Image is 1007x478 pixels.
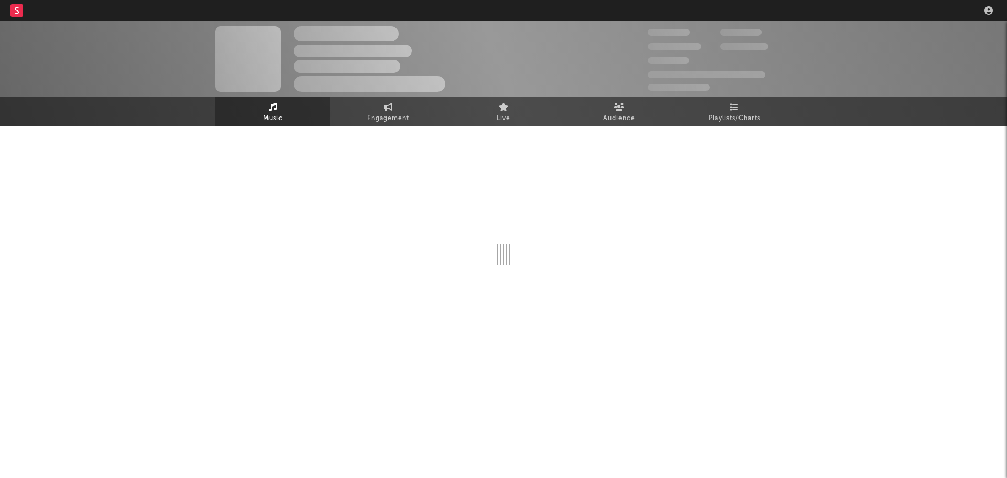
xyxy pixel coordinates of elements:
span: Jump Score: 85.0 [648,84,710,91]
span: 100,000 [648,57,689,64]
a: Audience [561,97,677,126]
span: 300,000 [648,29,690,36]
a: Live [446,97,561,126]
span: Playlists/Charts [709,112,760,125]
span: Music [263,112,283,125]
span: 50,000,000 Monthly Listeners [648,71,765,78]
span: 50,000,000 [648,43,701,50]
span: Engagement [367,112,409,125]
span: Live [497,112,510,125]
a: Engagement [330,97,446,126]
span: 100,000 [720,29,762,36]
a: Music [215,97,330,126]
span: Audience [603,112,635,125]
a: Playlists/Charts [677,97,792,126]
span: 1,000,000 [720,43,768,50]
